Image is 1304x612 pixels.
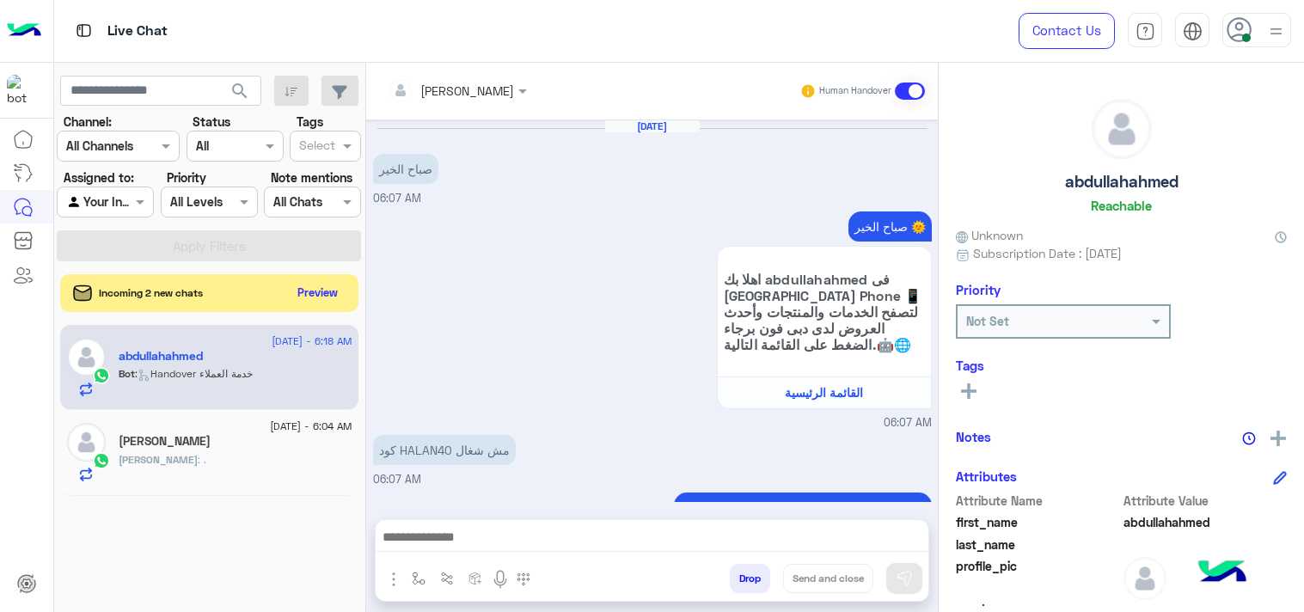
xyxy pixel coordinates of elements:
p: Live Chat [107,20,168,43]
img: WhatsApp [93,452,110,469]
span: . [198,453,206,466]
img: defaultAdmin.png [1123,557,1166,600]
span: Attribute Value [1123,492,1288,510]
img: tab [73,20,95,41]
img: send attachment [383,569,404,590]
span: 06:07 AM [373,192,421,205]
span: 06:07 AM [373,473,421,486]
h6: Tags [956,358,1287,373]
label: Priority [167,168,206,187]
button: Trigger scenario [433,564,462,592]
a: tab [1128,13,1162,49]
label: Note mentions [271,168,352,187]
p: 4/9/2025, 6:07 AM [373,154,438,184]
button: select flow [405,564,433,592]
span: search [230,81,250,101]
button: Preview [291,280,346,305]
img: send message [896,570,913,587]
img: defaultAdmin.png [1093,100,1151,158]
span: Subscription Date : [DATE] [973,244,1122,262]
h6: [DATE] [605,120,700,132]
img: defaultAdmin.png [67,338,106,376]
img: create order [468,572,482,585]
img: Logo [7,13,41,49]
p: 4/9/2025, 6:07 AM [674,493,932,577]
img: send voice note [490,569,511,590]
span: profile_pic [956,557,1120,597]
span: [DATE] - 6:18 AM [272,334,352,349]
label: Assigned to: [64,168,134,187]
button: Drop [730,564,770,593]
img: add [1270,431,1286,446]
label: Status [193,113,230,131]
a: Contact Us [1019,13,1115,49]
img: tab [1183,21,1203,41]
h6: Priority [956,282,1001,297]
button: create order [462,564,490,592]
h5: abdullahahmed [119,349,203,364]
img: profile [1265,21,1287,42]
label: Channel: [64,113,112,131]
span: : Handover خدمة العملاء [135,367,253,380]
span: اهلا بك abdullahahmed فى [GEOGRAPHIC_DATA] Phone 📱 لتصفح الخدمات والمنتجات وأحدث العروض لدى دبى ف... [724,271,925,352]
img: notes [1242,431,1256,445]
h6: Notes [956,429,991,444]
p: 4/9/2025, 6:07 AM [373,435,516,465]
img: Trigger scenario [440,572,454,585]
small: Human Handover [819,84,891,98]
span: Bot [119,367,135,380]
p: 4/9/2025, 6:07 AM [848,211,932,242]
h6: Reachable [1091,198,1152,213]
span: Attribute Name [956,492,1120,510]
img: select flow [412,572,425,585]
img: tab [1136,21,1155,41]
button: Apply Filters [57,230,361,261]
img: WhatsApp [93,367,110,384]
button: search [219,76,261,113]
h5: Youssef [119,434,211,449]
span: 06:07 AM [884,415,932,431]
h5: abdullahahmed [1065,172,1178,192]
img: defaultAdmin.png [67,423,106,462]
span: first_name [956,513,1120,531]
button: Send and close [783,564,873,593]
span: last_name [956,535,1120,554]
span: Incoming 2 new chats [99,285,203,301]
h6: Attributes [956,468,1017,484]
div: Select [297,136,335,158]
span: abdullahahmed [1123,513,1288,531]
label: Tags [297,113,323,131]
img: make a call [517,572,530,586]
img: 1403182699927242 [7,75,38,106]
span: القائمة الرئيسية [785,385,863,400]
span: [DATE] - 6:04 AM [270,419,352,434]
span: [PERSON_NAME] [119,453,198,466]
span: Unknown [956,226,1023,244]
img: hulul-logo.png [1192,543,1252,603]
